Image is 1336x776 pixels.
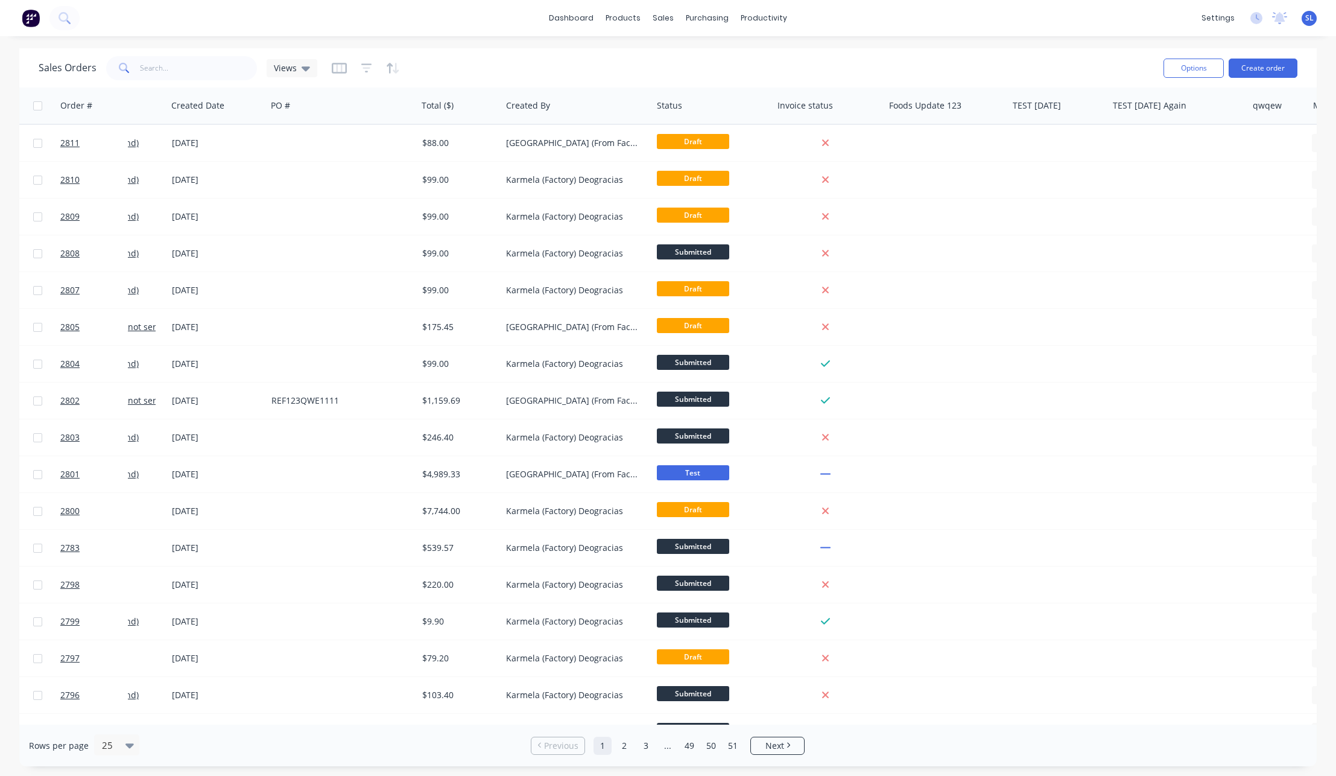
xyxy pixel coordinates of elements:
[172,615,262,628] div: [DATE]
[60,567,133,603] a: 2798
[647,9,680,27] div: sales
[659,737,677,755] a: Jump forward
[60,272,133,308] a: 2807
[657,502,729,517] span: Draft
[60,383,133,419] a: 2802
[422,211,493,223] div: $99.00
[1163,59,1224,78] button: Options
[172,542,262,554] div: [DATE]
[506,395,640,407] div: [GEOGRAPHIC_DATA] (From Factory) Loteria
[172,689,262,701] div: [DATE]
[60,284,80,296] span: 2807
[172,321,262,333] div: [DATE]
[60,321,80,333] span: 2805
[657,649,729,664] span: Draft
[506,137,640,149] div: [GEOGRAPHIC_DATA] (From Factory) Loteria
[543,9,600,27] a: dashboard
[422,174,493,186] div: $99.00
[172,395,262,407] div: [DATE]
[172,431,262,444] div: [DATE]
[171,100,224,112] div: Created Date
[657,244,729,259] span: Submitted
[506,100,550,112] div: Created By
[60,358,80,370] span: 2804
[1229,59,1297,78] button: Create order
[765,740,784,752] span: Next
[271,100,290,112] div: PO #
[422,615,493,628] div: $9.90
[777,100,833,112] div: Invoice status
[60,468,80,480] span: 2801
[60,100,92,112] div: Order #
[422,395,493,407] div: $1,159.69
[657,612,729,628] span: Submitted
[60,542,80,554] span: 2783
[506,505,640,517] div: Karmela (Factory) Deogracias
[29,740,89,752] span: Rows per page
[60,640,133,676] a: 2797
[506,468,640,480] div: [GEOGRAPHIC_DATA] (From Factory) Loteria
[60,247,80,259] span: 2808
[506,211,640,223] div: Karmela (Factory) Deogracias
[1195,9,1241,27] div: settings
[422,505,493,517] div: $7,744.00
[657,392,729,407] span: Submitted
[60,493,133,529] a: 2800
[60,615,80,628] span: 2799
[60,125,133,161] a: 2811
[422,284,493,296] div: $99.00
[60,652,80,664] span: 2797
[506,247,640,259] div: Karmela (Factory) Deogracias
[60,431,80,444] span: 2803
[271,395,405,407] div: REF123QWE1111
[172,174,262,186] div: [DATE]
[531,740,584,752] a: Previous page
[657,318,729,333] span: Draft
[60,579,80,591] span: 2798
[657,281,729,296] span: Draft
[422,652,493,664] div: $79.20
[172,358,262,370] div: [DATE]
[506,174,640,186] div: Karmela (Factory) Deogracias
[889,100,961,112] div: Foods Update 123
[140,56,258,80] input: Search...
[1253,100,1282,112] div: qwqew
[657,539,729,554] span: Submitted
[751,740,804,752] a: Next page
[657,134,729,149] span: Draft
[60,162,133,198] a: 2810
[60,603,133,640] a: 2799
[422,689,493,701] div: $103.40
[594,737,612,755] a: Page 1 is your current page
[60,456,133,492] a: 2801
[60,199,133,235] a: 2809
[506,542,640,554] div: Karmela (Factory) Deogracias
[506,615,640,628] div: Karmela (Factory) Deogracias
[60,174,80,186] span: 2810
[60,505,80,517] span: 2800
[60,346,133,382] a: 2804
[657,465,729,480] span: Test
[506,284,640,296] div: Karmela (Factory) Deogracias
[60,235,133,272] a: 2808
[506,321,640,333] div: [GEOGRAPHIC_DATA] (From Factory) Loteria
[735,9,793,27] div: productivity
[680,9,735,27] div: purchasing
[60,137,80,149] span: 2811
[422,579,493,591] div: $220.00
[274,62,297,74] span: Views
[60,309,133,345] a: 2805
[1013,100,1061,112] div: TEST [DATE]
[60,419,133,456] a: 2803
[506,689,640,701] div: Karmela (Factory) Deogracias
[544,740,578,752] span: Previous
[60,677,133,713] a: 2796
[657,576,729,591] span: Submitted
[657,100,682,112] div: Status
[657,428,729,444] span: Submitted
[172,211,262,223] div: [DATE]
[1113,100,1186,112] div: TEST [DATE] Again
[60,395,80,407] span: 2802
[657,171,729,186] span: Draft
[526,737,809,755] ul: Pagination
